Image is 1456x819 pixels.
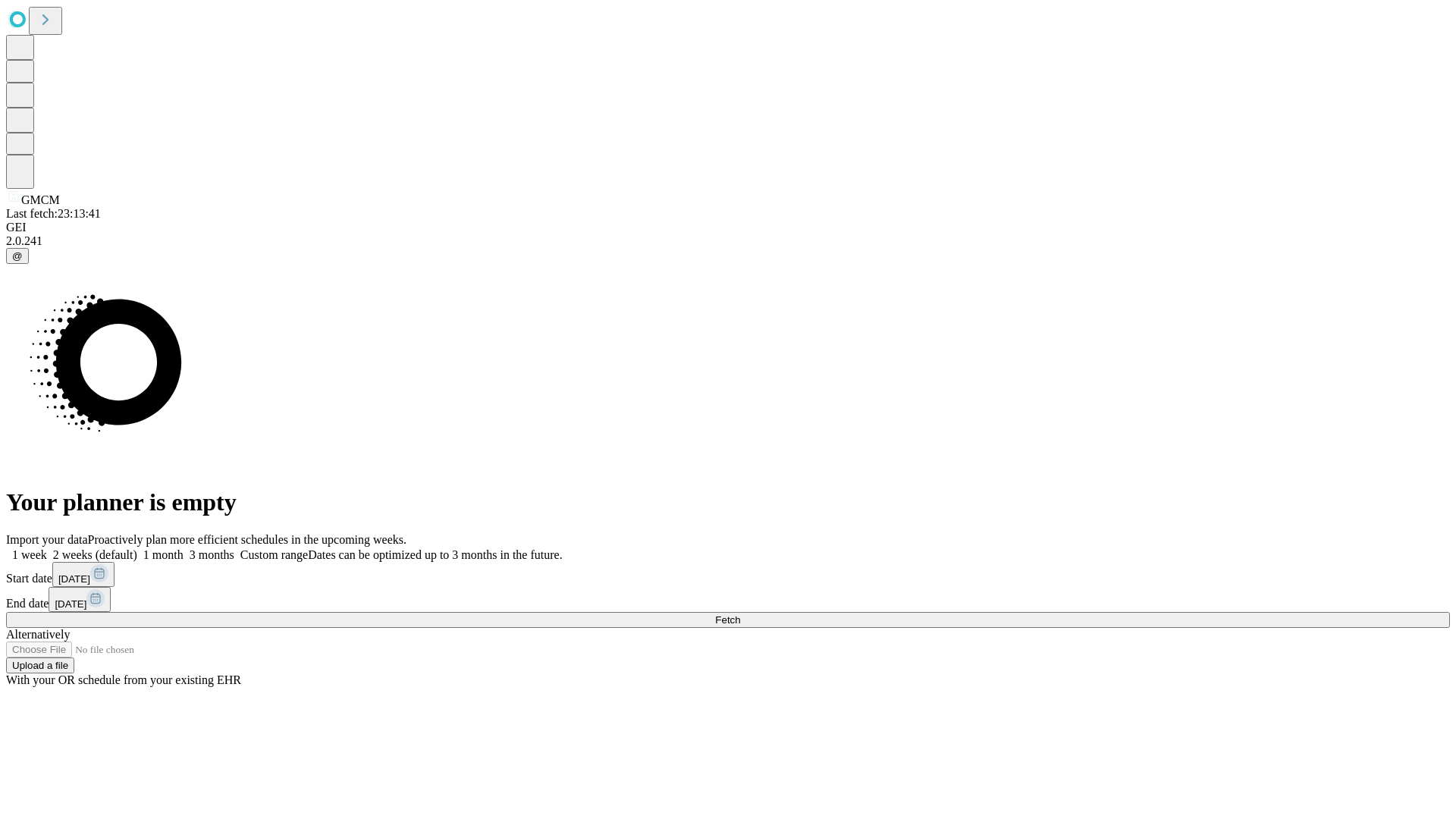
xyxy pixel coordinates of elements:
[6,234,1450,248] div: 2.0.241
[88,533,406,546] span: Proactively plan more efficient schedules in the upcoming weeks.
[715,614,740,626] span: Fetch
[55,598,86,610] span: [DATE]
[6,207,101,220] span: Last fetch: 23:13:41
[6,587,1450,612] div: End date
[6,673,241,686] span: With your OR schedule from your existing EHR
[6,612,1450,628] button: Fetch
[53,548,137,561] span: 2 weeks (default)
[52,562,115,587] button: [DATE]
[49,587,111,612] button: [DATE]
[6,628,70,641] span: Alternatively
[12,250,23,262] span: @
[240,548,308,561] span: Custom range
[6,533,88,546] span: Import your data
[6,562,1450,587] div: Start date
[21,193,60,206] span: GMCM
[190,548,234,561] span: 3 months
[6,488,1450,516] h1: Your planner is empty
[308,548,562,561] span: Dates can be optimized up to 3 months in the future.
[6,248,29,264] button: @
[6,657,74,673] button: Upload a file
[58,573,90,585] span: [DATE]
[143,548,184,561] span: 1 month
[6,221,1450,234] div: GEI
[12,548,47,561] span: 1 week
